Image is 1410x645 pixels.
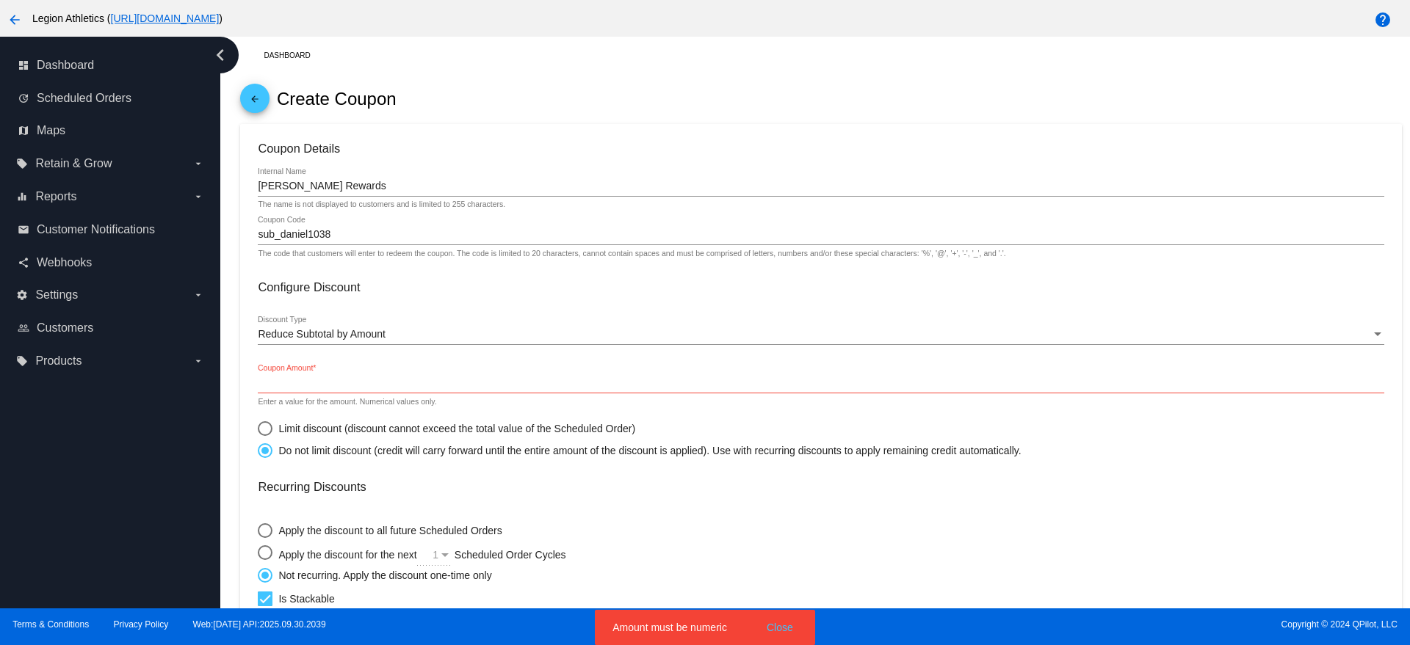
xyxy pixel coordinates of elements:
[192,355,204,367] i: arrow_drop_down
[258,229,1384,241] input: Coupon Code
[6,11,23,29] mat-icon: arrow_back
[16,289,28,301] i: settings
[264,44,323,67] a: Dashboard
[272,525,502,536] div: Apply the discount to all future Scheduled Orders
[258,328,386,340] span: Reduce Subtotal by Amount
[18,257,29,269] i: share
[1374,11,1392,29] mat-icon: help
[18,92,29,104] i: update
[192,158,204,170] i: arrow_drop_down
[16,191,28,203] i: equalizer
[111,12,220,24] a: [URL][DOMAIN_NAME]
[258,516,663,583] mat-radio-group: Select an option
[258,480,1384,494] h3: Recurring Discounts
[258,414,1021,458] mat-radio-group: Select an option
[37,223,155,236] span: Customer Notifications
[35,288,78,302] span: Settings
[192,191,204,203] i: arrow_drop_down
[258,280,1384,294] h3: Configure Discount
[18,59,29,71] i: dashboard
[37,92,131,105] span: Scheduled Orders
[258,249,1005,258] div: The code that customers will enter to redeem the coupon. The code is limited to 20 characters, ca...
[114,619,169,630] a: Privacy Policy
[209,43,232,67] i: chevron_left
[37,59,94,72] span: Dashboard
[18,54,204,77] a: dashboard Dashboard
[246,94,264,112] mat-icon: arrow_back
[272,569,491,581] div: Not recurring. Apply the discount one-time only
[32,12,223,24] span: Legion Athletics ( )
[258,142,1384,156] h3: Coupon Details
[37,256,92,269] span: Webhooks
[433,549,438,561] span: 1
[35,354,82,368] span: Products
[258,200,505,209] div: The name is not displayed to customers and is limited to 255 characters.
[37,321,93,335] span: Customers
[18,119,204,142] a: map Maps
[12,619,89,630] a: Terms & Conditions
[18,87,204,110] a: update Scheduled Orders
[612,620,797,635] simple-snack-bar: Amount must be numeric
[18,251,204,274] a: share Webhooks
[258,377,1384,389] input: Coupon Amount
[35,190,76,203] span: Reports
[258,329,1384,340] mat-select: Discount Type
[18,224,29,236] i: email
[272,545,663,561] div: Apply the discount for the next Scheduled Order Cycles
[16,355,28,367] i: local_offer
[35,157,112,170] span: Retain & Grow
[18,316,204,340] a: people_outline Customers
[717,619,1398,630] span: Copyright © 2024 QPilot, LLC
[18,322,29,334] i: people_outline
[18,218,204,241] a: email Customer Notifications
[258,398,436,407] div: Enter a value for the amount. Numerical values only.
[192,289,204,301] i: arrow_drop_down
[37,124,65,137] span: Maps
[272,445,1021,456] div: Do not limit discount (credit will carry forward until the entire amount of the discount is appli...
[278,590,334,608] span: Is Stackable
[762,620,798,635] button: Close
[277,89,397,109] h2: Create Coupon
[193,619,326,630] a: Web:[DATE] API:2025.09.30.2039
[258,181,1384,192] input: Internal Name
[18,125,29,136] i: map
[16,158,28,170] i: local_offer
[272,423,635,434] div: Limit discount (discount cannot exceed the total value of the Scheduled Order)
